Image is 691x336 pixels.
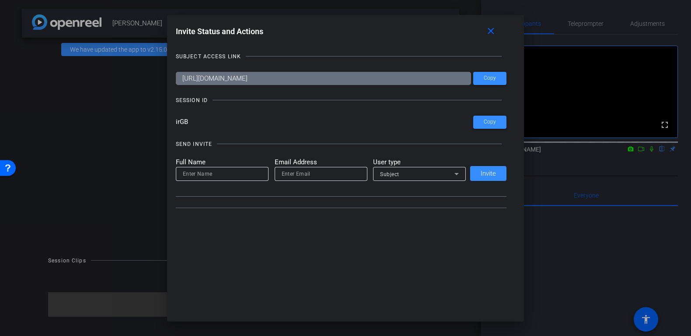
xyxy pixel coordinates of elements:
[176,140,507,149] openreel-title-line: SEND INVITE
[176,96,208,105] div: SESSION ID
[183,169,262,179] input: Enter Name
[484,119,496,125] span: Copy
[282,169,360,179] input: Enter Email
[176,52,507,61] openreel-title-line: SUBJECT ACCESS LINK
[176,157,269,167] mat-label: Full Name
[473,72,506,85] button: Copy
[485,26,496,37] mat-icon: close
[473,116,506,129] button: Copy
[176,96,507,105] openreel-title-line: SESSION ID
[176,24,507,39] div: Invite Status and Actions
[275,157,367,167] mat-label: Email Address
[380,171,399,177] span: Subject
[176,52,241,61] div: SUBJECT ACCESS LINK
[176,140,212,149] div: SEND INVITE
[373,157,466,167] mat-label: User type
[484,75,496,81] span: Copy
